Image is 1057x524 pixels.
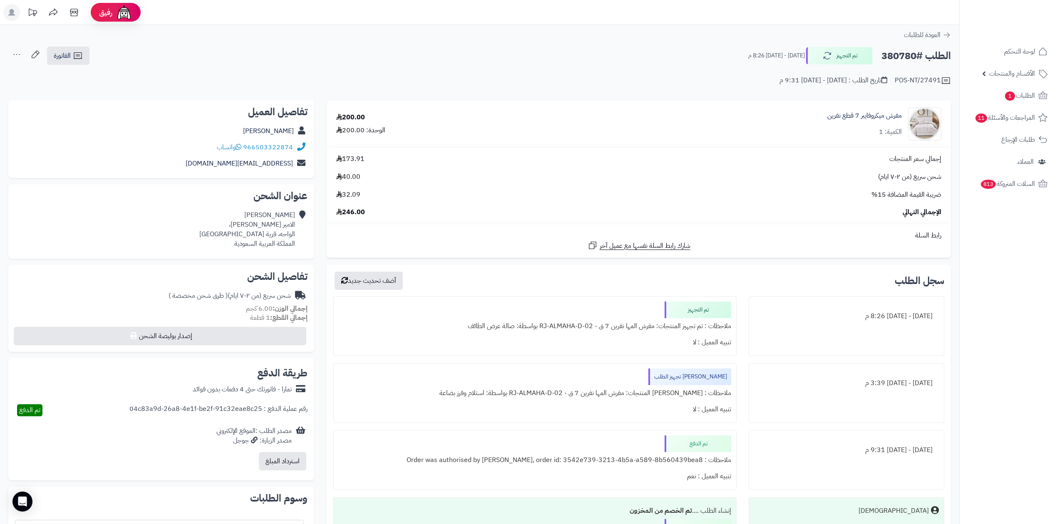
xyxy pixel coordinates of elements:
[339,452,731,468] div: ملاحظات : Order was authorised by [PERSON_NAME], order id: 3542e739-3213-4b5a-a589-8b560439bea8
[15,191,308,201] h2: عنوان الشحن
[129,404,308,416] div: رقم عملية الدفع : 04c83a9d-26a8-4e1f-be2f-91c32eae8c25
[989,68,1035,79] span: الأقسام والمنتجات
[630,506,692,516] b: تم الخصم من المخزون
[1004,46,1035,57] span: لوحة التحكم
[965,130,1052,150] a: طلبات الإرجاع
[975,114,987,123] span: 11
[779,76,887,85] div: تاريخ الطلب : [DATE] - [DATE] 9:31 م
[15,107,308,117] h2: تفاصيل العميل
[22,4,43,23] a: تحديثات المنصة
[881,47,951,64] h2: الطلب #380780
[904,30,951,40] a: العودة للطلبات
[981,180,996,189] span: 813
[169,291,228,301] span: ( طرق شحن مخصصة )
[339,468,731,484] div: تنبيه العميل : نعم
[216,426,292,445] div: مصدر الطلب :الموقع الإلكتروني
[99,7,112,17] span: رفيق
[1001,134,1035,146] span: طلبات الإرجاع
[665,302,731,318] div: تم التجهيز
[748,52,805,60] small: [DATE] - [DATE] 8:26 م
[895,76,951,86] div: POS-NT/27491
[339,385,731,401] div: ملاحظات : [PERSON_NAME] المنتجات: مفرش المها نفرين 7 ق - RJ-ALMAHA-D-02 بواسطة: استلام وفرز بضاعة
[965,174,1052,194] a: السلات المتروكة813
[965,152,1052,172] a: العملاء
[889,154,941,164] span: إجمالي سعر المنتجات
[335,272,403,290] button: أضف تحديث جديد
[1000,23,1049,41] img: logo-2.png
[259,452,306,470] button: استرداد المبلغ
[648,368,731,385] div: [PERSON_NAME] تجهيز الطلب
[193,385,292,394] div: تمارا - فاتورتك حتى 4 دفعات بدون فوائد
[965,108,1052,128] a: المراجعات والأسئلة11
[250,313,308,323] small: 1 قطعة
[336,190,360,200] span: 32.09
[965,42,1052,62] a: لوحة التحكم
[19,405,40,415] span: تم الدفع
[216,436,292,445] div: مصدر الزيارة: جوجل
[186,158,293,168] a: [EMAIL_ADDRESS][DOMAIN_NAME]
[47,47,89,65] a: الفاتورة
[600,241,690,251] span: شارك رابط السلة نفسها مع عميل آخر
[339,318,731,334] div: ملاحظات : تم تجهيز المنتجات: مفرش المها نفرين 7 ق - RJ-ALMAHA-D-02 بواسطة: صالة عرض الطائف
[908,107,941,141] img: 1746702931-1-90x90.jpg
[1004,90,1035,101] span: الطلبات
[54,51,71,61] span: الفاتورة
[754,308,939,324] div: [DATE] - [DATE] 8:26 م
[330,231,948,240] div: رابط السلة
[243,142,293,152] a: 966503322874
[246,304,308,314] small: 6.00 كجم
[243,126,294,136] a: [PERSON_NAME]
[339,503,731,519] div: إنشاء الطلب ....
[754,375,939,391] div: [DATE] - [DATE] 3:39 م
[665,435,731,452] div: تم الدفع
[806,47,873,64] button: تم التجهيز
[15,493,308,503] h2: وسوم الطلبات
[588,240,690,251] a: شارك رابط السلة نفسها مع عميل آخر
[965,86,1052,106] a: الطلبات1
[975,112,1035,124] span: المراجعات والأسئلة
[1005,91,1015,101] span: 1
[827,111,902,121] a: مفرش ميكروفايبر 7 قطع نفرين
[871,190,941,200] span: ضريبة القيمة المضافة 15%
[336,126,385,135] div: الوحدة: 200.00
[116,4,132,21] img: ai-face.png
[199,210,295,248] div: [PERSON_NAME] الامير [PERSON_NAME]، الواحه، قرية [GEOGRAPHIC_DATA] المملكة العربية السعودية
[336,172,360,182] span: 40.00
[339,401,731,418] div: تنبيه العميل : لا
[257,368,308,378] h2: طريقة الدفع
[903,208,941,217] span: الإجمالي النهائي
[878,172,941,182] span: شحن سريع (من ٢-٧ ايام)
[217,142,241,152] a: واتساب
[14,327,306,345] button: إصدار بوليصة الشحن
[270,313,308,323] strong: إجمالي القطع:
[336,154,365,164] span: 173.91
[879,127,902,137] div: الكمية: 1
[754,442,939,458] div: [DATE] - [DATE] 9:31 م
[980,178,1035,190] span: السلات المتروكة
[273,304,308,314] strong: إجمالي الوزن:
[169,291,291,301] div: شحن سريع (من ٢-٧ ايام)
[904,30,940,40] span: العودة للطلبات
[15,272,308,282] h2: تفاصيل الشحن
[336,113,365,122] div: 200.00
[336,208,365,217] span: 246.00
[859,506,929,516] div: [DEMOGRAPHIC_DATA]
[895,276,944,286] h3: سجل الطلب
[12,492,32,512] div: Open Intercom Messenger
[1017,156,1034,168] span: العملاء
[339,334,731,351] div: تنبيه العميل : لا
